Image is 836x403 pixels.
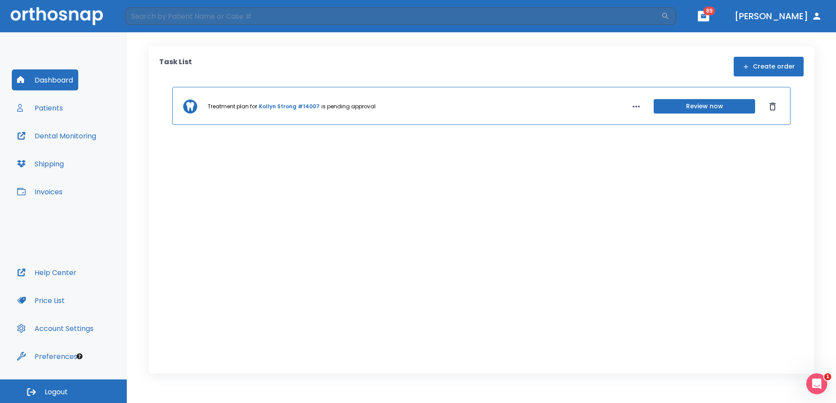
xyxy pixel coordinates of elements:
[824,373,831,380] span: 1
[12,262,82,283] button: Help Center
[12,290,70,311] button: Price List
[12,125,101,146] button: Dental Monitoring
[12,181,68,202] button: Invoices
[654,99,755,114] button: Review now
[12,153,69,174] button: Shipping
[12,97,68,118] button: Patients
[731,8,826,24] button: [PERSON_NAME]
[806,373,827,394] iframe: Intercom live chat
[12,346,83,367] button: Preferences
[76,352,84,360] div: Tooltip anchor
[12,69,78,90] button: Dashboard
[321,103,376,110] p: is pending approval
[208,103,257,110] p: Treatment plan for
[12,318,99,339] button: Account Settings
[45,387,68,397] span: Logout
[159,57,192,76] p: Task List
[766,100,780,114] button: Dismiss
[10,7,103,25] img: Orthosnap
[259,103,320,110] a: Kollyn Strong #14007
[125,7,661,25] input: Search by Patient Name or Case #
[704,7,715,15] span: 89
[734,57,804,76] button: Create order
